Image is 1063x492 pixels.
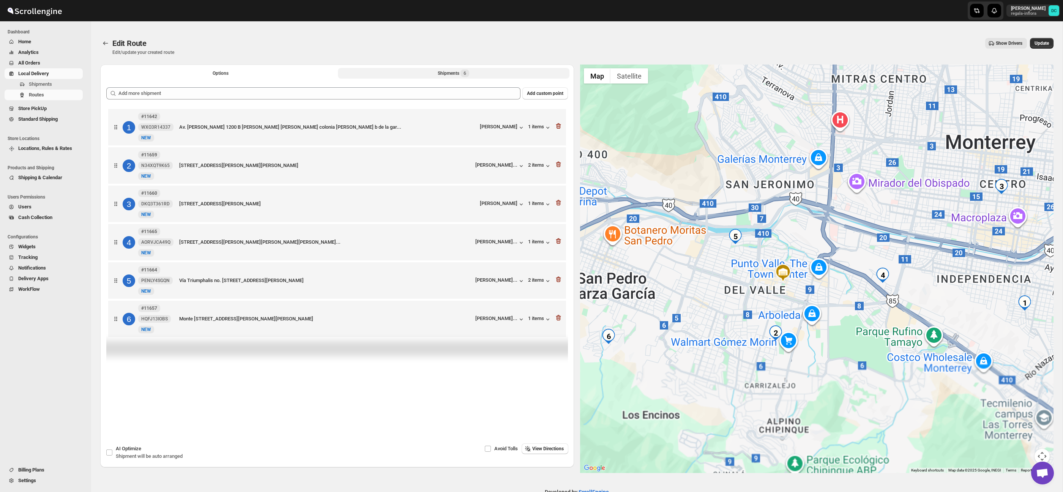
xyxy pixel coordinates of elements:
[105,68,336,79] button: All Route Options
[141,327,151,332] span: NEW
[141,212,151,217] span: NEW
[108,262,566,299] div: 5#11664PENLY4SGQNNewNEWVía Triumphalis no. [STREET_ADDRESS][PERSON_NAME][PERSON_NAME]...2 items
[528,277,552,285] button: 2 items
[475,239,517,244] div: [PERSON_NAME]...
[123,236,135,249] div: 4
[475,277,525,285] button: [PERSON_NAME]...
[8,29,86,35] span: Dashboard
[528,124,552,131] button: 1 items
[141,173,151,179] span: NEW
[179,315,472,323] div: Monte [STREET_ADDRESS][PERSON_NAME][PERSON_NAME]
[141,316,168,322] span: HQFJ13IOBS
[116,446,141,451] span: AI Optimize
[100,38,111,49] button: Routes
[1035,40,1049,46] span: Update
[464,70,466,76] span: 6
[528,162,552,170] button: 2 items
[994,179,1009,194] div: 3
[141,278,170,284] span: PENLY4SGQN
[5,273,83,284] button: Delivery Apps
[475,277,517,283] div: [PERSON_NAME]...
[141,239,170,245] span: AORVJCA49Q
[5,241,83,252] button: Widgets
[141,229,157,234] b: #11665
[141,201,170,207] span: DKQ3T361RD
[532,446,564,452] span: View Directions
[18,175,62,180] span: Shipping & Calendar
[5,90,83,100] button: Routes
[1006,5,1060,17] button: User menu
[141,162,170,169] span: N34XQT9K65
[5,172,83,183] button: Shipping & Calendar
[480,124,525,131] button: [PERSON_NAME]
[108,147,566,184] div: 2#11659N34XQT9K65NewNEW[STREET_ADDRESS][PERSON_NAME][PERSON_NAME][PERSON_NAME]...2 items
[5,79,83,90] button: Shipments
[5,465,83,475] button: Billing Plans
[18,276,49,281] span: Delivery Apps
[108,301,566,337] div: 6#11657HQFJ13IOBSNewNEWMonte [STREET_ADDRESS][PERSON_NAME][PERSON_NAME][PERSON_NAME]...1 items
[18,145,72,151] span: Locations, Rules & Rates
[948,468,1001,472] span: Map data ©2025 Google, INEGI
[123,198,135,210] div: 3
[179,277,472,284] div: Vía Triumphalis no. [STREET_ADDRESS][PERSON_NAME]
[601,329,616,344] div: 6
[213,70,229,76] span: Options
[528,200,552,208] button: 1 items
[116,453,183,459] span: Shipment will be auto arranged
[522,87,568,99] button: Add custom point
[29,92,44,98] span: Routes
[108,186,566,222] div: 3#11660DKQ3T361RDNewNEW[STREET_ADDRESS][PERSON_NAME][PERSON_NAME]1 items
[141,135,151,140] span: NEW
[1049,5,1059,16] span: DAVID CORONADO
[1051,8,1057,13] text: DC
[141,250,151,255] span: NEW
[911,468,944,473] button: Keyboard shortcuts
[18,49,39,55] span: Analytics
[528,239,552,246] button: 1 items
[1011,11,1046,16] p: regala-inflora
[112,39,147,48] span: Edit Route
[875,268,890,283] div: 4
[141,152,157,158] b: #11659
[584,68,610,84] button: Show street map
[1011,5,1046,11] p: [PERSON_NAME]
[5,36,83,47] button: Home
[494,446,518,451] span: Avoid Tolls
[1030,38,1054,49] button: Update
[8,136,86,142] span: Store Locations
[5,284,83,295] button: WorkFlow
[141,267,157,273] b: #11664
[179,200,477,208] div: [STREET_ADDRESS][PERSON_NAME]
[528,315,552,323] button: 1 items
[5,47,83,58] button: Analytics
[5,58,83,68] button: All Orders
[123,274,135,287] div: 5
[18,39,31,44] span: Home
[141,306,157,311] b: #11657
[179,162,472,169] div: [STREET_ADDRESS][PERSON_NAME][PERSON_NAME]
[141,289,151,294] span: NEW
[112,49,174,55] p: Edit/update your created route
[18,286,40,292] span: WorkFlow
[8,234,86,240] span: Configurations
[123,159,135,172] div: 2
[582,463,607,473] a: Open this area in Google Maps (opens a new window)
[118,87,520,99] input: Add more shipment
[123,313,135,325] div: 6
[29,81,52,87] span: Shipments
[1035,449,1050,464] button: Map camera controls
[338,68,569,79] button: Selected Shipments
[18,214,52,220] span: Cash Collection
[5,475,83,486] button: Settings
[1017,295,1032,311] div: 1
[8,165,86,171] span: Products and Shipping
[475,315,525,323] button: [PERSON_NAME]...
[5,212,83,223] button: Cash Collection
[1031,462,1054,484] a: Open chat
[1021,468,1051,472] a: Report a map error
[728,229,743,244] div: 5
